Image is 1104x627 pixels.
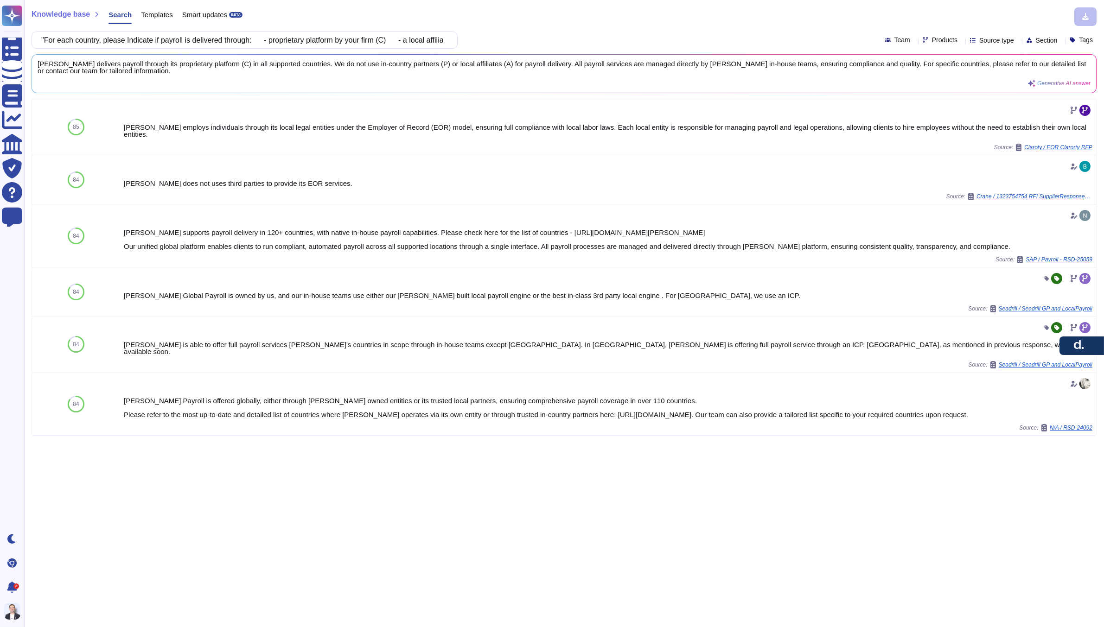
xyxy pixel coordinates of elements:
[229,12,242,18] div: BETA
[994,144,1092,151] span: Source:
[73,289,79,295] span: 84
[1050,425,1092,431] span: N/A / RSD-24092
[37,32,448,48] input: Search a question or template...
[999,362,1092,367] span: Seadrill / Seadrill GP and LocalPayroll
[932,37,957,43] span: Products
[73,124,79,130] span: 85
[1026,257,1092,262] span: SAP / Payroll - RSD-25059
[73,342,79,347] span: 84
[13,583,19,589] div: 2
[1079,378,1091,389] img: user
[182,11,228,18] span: Smart updates
[141,11,172,18] span: Templates
[2,601,27,621] button: user
[73,177,79,183] span: 84
[1037,81,1091,86] span: Generative AI answer
[1019,424,1092,431] span: Source:
[968,305,1092,312] span: Source:
[73,401,79,407] span: 84
[124,341,1092,355] div: [PERSON_NAME] is able to offer full payroll services [PERSON_NAME]'s countries in scope through i...
[996,256,1092,263] span: Source:
[1079,210,1091,221] img: user
[1024,145,1092,150] span: Claroty / EOR Clarorty RFP
[968,361,1092,368] span: Source:
[108,11,132,18] span: Search
[124,397,1092,418] div: [PERSON_NAME] Payroll is offered globally, either through [PERSON_NAME] owned entities or its tru...
[73,233,79,239] span: 84
[124,180,1092,187] div: [PERSON_NAME] does not uses third parties to provide its EOR services.
[976,194,1092,199] span: Crane / 1323754754 RFI SupplierResponseExport(DRAFT EXPORT) 2
[979,37,1014,44] span: Source type
[1079,37,1093,43] span: Tags
[4,603,20,620] img: user
[946,193,1092,200] span: Source:
[999,306,1092,311] span: Seadrill / Seadrill GP and LocalPayroll
[124,292,1092,299] div: [PERSON_NAME] Global Payroll is owned by us, and our in-house teams use either our [PERSON_NAME] ...
[1079,161,1091,172] img: user
[38,60,1091,74] span: [PERSON_NAME] delivers payroll through its proprietary platform (C) in all supported countries. W...
[124,229,1092,250] div: [PERSON_NAME] supports payroll delivery in 120+ countries, with native in-house payroll capabilit...
[32,11,90,18] span: Knowledge base
[1036,37,1058,44] span: Section
[894,37,910,43] span: Team
[124,124,1092,138] div: [PERSON_NAME] employs individuals through its local legal entities under the Employer of Record (...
